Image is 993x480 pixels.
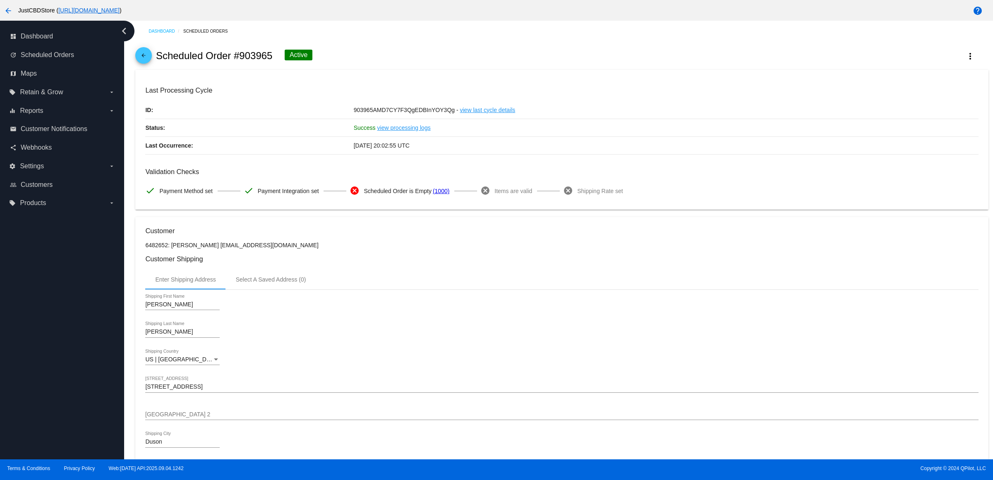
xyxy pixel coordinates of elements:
[64,466,95,471] a: Privacy Policy
[145,86,978,94] h3: Last Processing Cycle
[145,439,220,445] input: Shipping City
[10,67,115,80] a: map Maps
[494,182,532,200] span: Items are valid
[9,89,16,96] i: local_offer
[10,52,17,58] i: update
[973,6,983,16] mat-icon: help
[139,53,149,62] mat-icon: arrow_back
[20,88,63,96] span: Retain & Grow
[364,182,431,200] span: Scheduled Order is Empty
[10,144,17,151] i: share
[21,181,53,189] span: Customers
[109,466,184,471] a: Web:[DATE] API:2025.09.04.1242
[354,124,376,131] span: Success
[504,466,986,471] span: Copyright © 2024 QPilot, LLC
[236,276,306,283] div: Select A Saved Address (0)
[21,51,74,59] span: Scheduled Orders
[354,107,458,113] span: 903965AMD7CY7F3QgEDBInYOY3Qg -
[21,33,53,40] span: Dashboard
[183,25,235,38] a: Scheduled Orders
[10,48,115,62] a: update Scheduled Orders
[108,200,115,206] i: arrow_drop_down
[145,356,218,363] span: US | [GEOGRAPHIC_DATA]
[10,122,115,136] a: email Customer Notifications
[159,182,212,200] span: Payment Method set
[10,33,17,40] i: dashboard
[460,101,516,119] a: view last cycle details
[145,186,155,196] mat-icon: check
[21,125,87,133] span: Customer Notifications
[965,51,975,61] mat-icon: more_vert
[20,162,44,170] span: Settings
[10,178,115,191] a: people_outline Customers
[108,107,115,114] i: arrow_drop_down
[10,126,17,132] i: email
[258,182,319,200] span: Payment Integration set
[145,137,353,154] p: Last Occurrence:
[118,24,131,38] i: chevron_left
[354,142,410,149] span: [DATE] 20:02:55 UTC
[156,50,273,62] h2: Scheduled Order #903965
[145,384,978,390] input: Shipping Street 1
[20,199,46,207] span: Products
[244,186,254,196] mat-icon: check
[9,107,16,114] i: equalizer
[145,255,978,263] h3: Customer Shipping
[10,30,115,43] a: dashboard Dashboard
[145,242,978,248] p: 6482652: [PERSON_NAME] [EMAIL_ADDRESS][DOMAIN_NAME]
[58,7,120,14] a: [URL][DOMAIN_NAME]
[10,70,17,77] i: map
[7,466,50,471] a: Terms & Conditions
[21,144,52,151] span: Webhooks
[9,200,16,206] i: local_offer
[145,101,353,119] p: ID:
[108,163,115,170] i: arrow_drop_down
[10,181,17,188] i: people_outline
[145,168,978,176] h3: Validation Checks
[108,89,115,96] i: arrow_drop_down
[145,411,978,418] input: Shipping Street 2
[350,186,360,196] mat-icon: cancel
[9,163,16,170] i: settings
[480,186,490,196] mat-icon: cancel
[577,182,623,200] span: Shipping Rate set
[155,276,216,283] div: Enter Shipping Address
[145,329,220,335] input: Shipping Last Name
[149,25,183,38] a: Dashboard
[10,141,115,154] a: share Webhooks
[563,186,573,196] mat-icon: cancel
[145,227,978,235] h3: Customer
[21,70,37,77] span: Maps
[145,119,353,136] p: Status:
[433,182,449,200] a: (1000)
[20,107,43,115] span: Reports
[145,301,220,308] input: Shipping First Name
[145,356,220,363] mat-select: Shipping Country
[18,7,122,14] span: JustCBDStore ( )
[377,119,431,136] a: view processing logs
[285,50,313,60] div: Active
[3,6,13,16] mat-icon: arrow_back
